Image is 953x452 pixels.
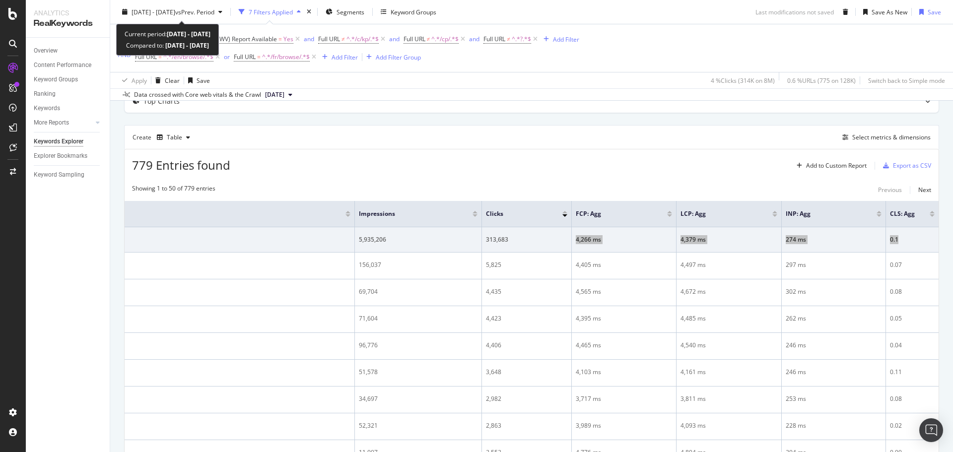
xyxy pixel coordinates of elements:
[34,136,103,147] a: Keywords Explorer
[576,368,672,377] div: 4,103 ms
[184,72,210,88] button: Save
[165,76,180,84] div: Clear
[486,314,567,323] div: 4,423
[838,131,931,143] button: Select metrics & dimensions
[890,235,935,244] div: 0.1
[359,394,477,403] div: 34,697
[118,4,226,20] button: [DATE] - [DATE]vsPrev. Period
[175,7,214,16] span: vs Prev. Period
[786,260,882,269] div: 297 ms
[681,421,777,430] div: 4,093 ms
[540,33,579,45] button: Add Filter
[681,314,777,323] div: 4,485 ms
[34,60,91,70] div: Content Performance
[890,260,935,269] div: 0.07
[34,151,103,161] a: Explorer Bookmarks
[359,260,477,269] div: 156,037
[681,368,777,377] div: 4,161 ms
[872,7,907,16] div: Save As New
[890,368,935,377] div: 0.11
[389,34,400,44] button: and
[34,151,87,161] div: Explorer Bookmarks
[34,18,102,29] div: RealKeywords
[553,35,579,43] div: Add Filter
[890,394,935,403] div: 0.08
[34,170,84,180] div: Keyword Sampling
[133,129,194,145] div: Create
[337,7,364,16] span: Segments
[135,53,157,61] span: Full URL
[257,53,261,61] span: =
[158,53,162,61] span: =
[283,32,293,46] span: Yes
[681,260,777,269] div: 4,497 ms
[915,4,941,20] button: Save
[359,368,477,377] div: 51,578
[786,341,882,350] div: 246 ms
[890,421,935,430] div: 0.02
[681,287,777,296] div: 4,672 ms
[918,184,931,196] button: Next
[34,89,56,99] div: Ranking
[318,51,358,63] button: Add Filter
[164,41,209,50] b: [DATE] - [DATE]
[34,74,103,85] a: Keyword Groups
[469,34,479,44] button: and
[576,287,672,296] div: 4,565 ms
[681,209,757,218] span: LCP: Agg
[879,158,931,174] button: Export as CSV
[786,394,882,403] div: 253 ms
[431,32,459,46] span: ^.*/cp/.*$
[305,7,313,17] div: times
[359,421,477,430] div: 52,321
[34,103,103,114] a: Keywords
[34,118,69,128] div: More Reports
[878,184,902,196] button: Previous
[262,50,310,64] span: ^.*/fr/browse/.*$
[890,209,915,218] span: CLS: Agg
[132,76,147,84] div: Apply
[918,186,931,194] div: Next
[151,72,180,88] button: Clear
[359,209,458,218] span: Impressions
[806,163,867,169] div: Add to Custom Report
[787,76,856,84] div: 0.6 % URLs ( 775 on 128K )
[318,35,340,43] span: Full URL
[143,96,180,106] div: Top Charts
[359,287,477,296] div: 69,704
[878,186,902,194] div: Previous
[132,157,230,173] span: 779 Entries found
[132,184,215,196] div: Showing 1 to 50 of 779 entries
[187,35,277,43] span: CrUX API (CWV) Report Available
[304,34,314,44] button: and
[359,314,477,323] div: 71,604
[265,90,284,99] span: 2025 Jul. 25th
[132,7,175,16] span: [DATE] - [DATE]
[261,89,296,101] button: [DATE]
[681,235,777,244] div: 4,379 ms
[576,394,672,403] div: 3,717 ms
[786,368,882,377] div: 246 ms
[362,51,421,63] button: Add Filter Group
[167,30,210,38] b: [DATE] - [DATE]
[486,368,567,377] div: 3,648
[576,314,672,323] div: 4,395 ms
[786,314,882,323] div: 262 ms
[126,40,209,51] div: Compared to:
[377,4,440,20] button: Keyword Groups
[427,35,430,43] span: ≠
[34,46,58,56] div: Overview
[34,136,83,147] div: Keywords Explorer
[34,118,93,128] a: More Reports
[389,35,400,43] div: and
[163,50,213,64] span: ^.*/en/browse/.*$
[711,76,775,84] div: 4 % Clicks ( 314K on 8M )
[793,158,867,174] button: Add to Custom Report
[859,4,907,20] button: Save As New
[486,209,547,218] span: Clicks
[893,161,931,170] div: Export as CSV
[234,53,256,61] span: Full URL
[681,394,777,403] div: 3,811 ms
[34,74,78,85] div: Keyword Groups
[404,35,425,43] span: Full URL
